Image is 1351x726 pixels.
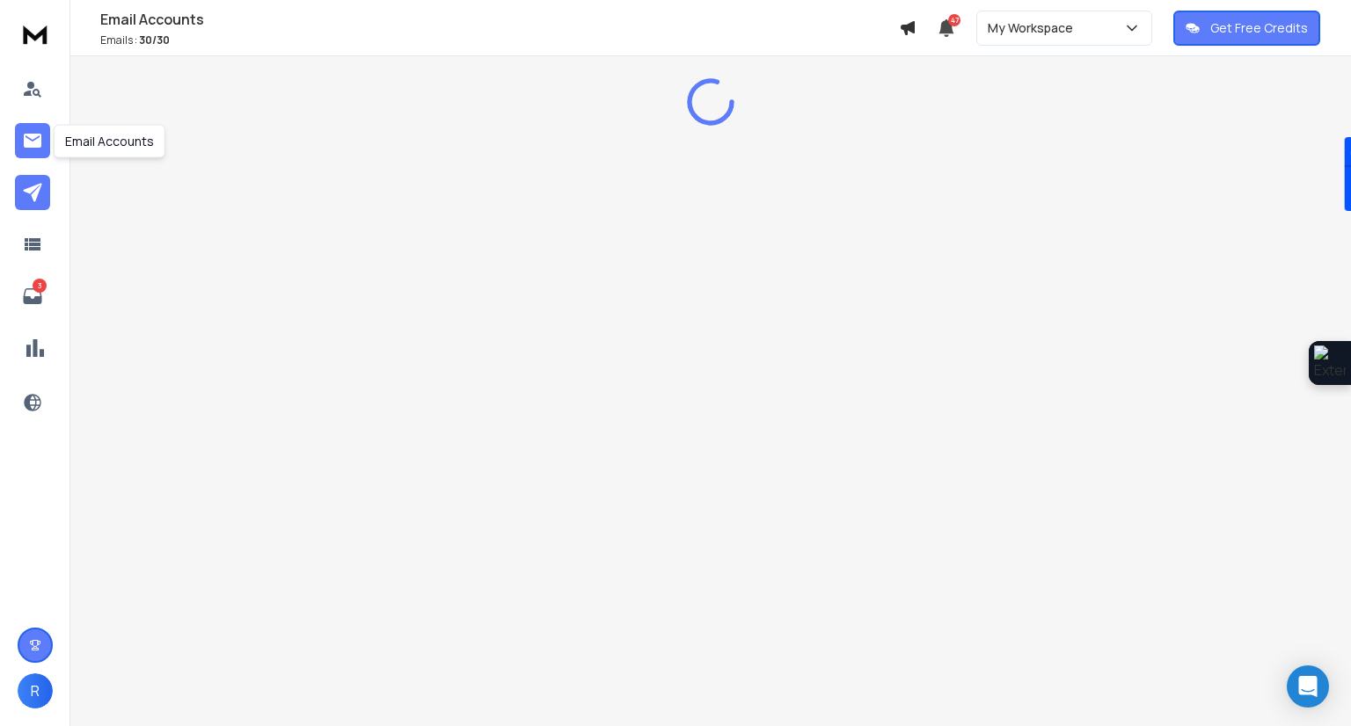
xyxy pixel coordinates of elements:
[18,673,53,708] button: R
[18,18,53,50] img: logo
[1287,665,1329,708] div: Open Intercom Messenger
[1314,345,1346,381] img: Extension Icon
[1173,11,1320,46] button: Get Free Credits
[33,279,47,293] p: 3
[54,125,165,158] div: Email Accounts
[100,9,899,30] h1: Email Accounts
[988,19,1080,37] p: My Workspace
[15,279,50,314] a: 3
[948,14,960,26] span: 47
[100,33,899,47] p: Emails :
[139,33,170,47] span: 30 / 30
[1210,19,1308,37] p: Get Free Credits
